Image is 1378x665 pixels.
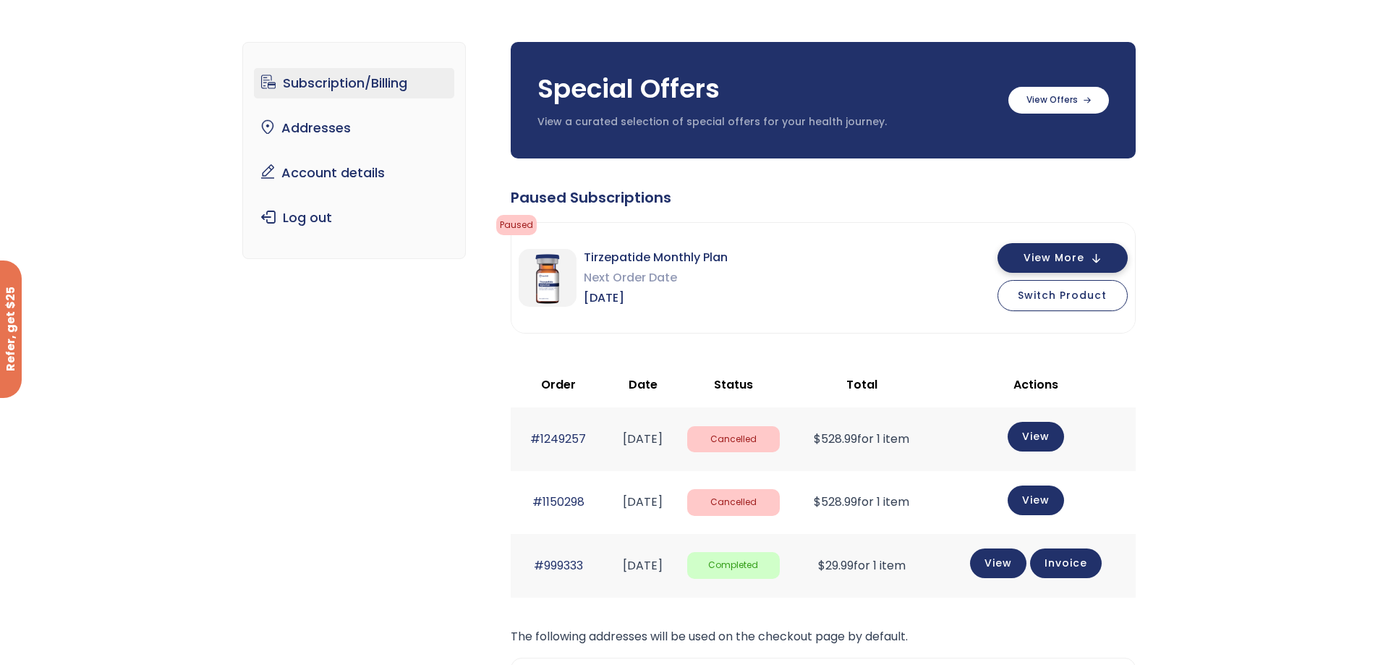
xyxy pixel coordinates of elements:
time: [DATE] [623,431,663,447]
span: 528.99 [814,431,857,447]
span: View More [1024,253,1084,263]
time: [DATE] [623,557,663,574]
time: [DATE] [623,494,663,510]
button: Switch Product [998,280,1128,311]
a: View [1008,422,1064,452]
a: Addresses [254,113,454,143]
span: Date [629,376,658,393]
a: Log out [254,203,454,233]
span: Switch Product [1018,288,1107,302]
a: #1249257 [530,431,586,447]
a: Invoice [1030,548,1102,578]
span: Completed [687,552,780,579]
a: View [1008,486,1064,515]
span: Status [714,376,753,393]
span: Paused [496,215,537,235]
h3: Special Offers [537,71,994,107]
span: $ [814,431,821,447]
a: Account details [254,158,454,188]
span: $ [818,557,825,574]
p: The following addresses will be used on the checkout page by default. [511,627,1136,647]
p: View a curated selection of special offers for your health journey. [537,115,994,130]
a: #1150298 [532,494,584,510]
td: for 1 item [787,471,937,534]
button: View More [998,243,1128,273]
div: Paused Subscriptions [511,187,1136,208]
nav: Account pages [242,42,466,259]
a: View [970,548,1026,578]
span: Cancelled [687,489,780,516]
span: Actions [1013,376,1058,393]
td: for 1 item [787,534,937,597]
span: 528.99 [814,494,857,510]
span: Cancelled [687,426,780,453]
span: Total [846,376,877,393]
a: #999333 [534,557,583,574]
a: Subscription/Billing [254,68,454,98]
span: Order [541,376,576,393]
span: $ [814,494,821,510]
span: 29.99 [818,557,854,574]
td: for 1 item [787,407,937,470]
